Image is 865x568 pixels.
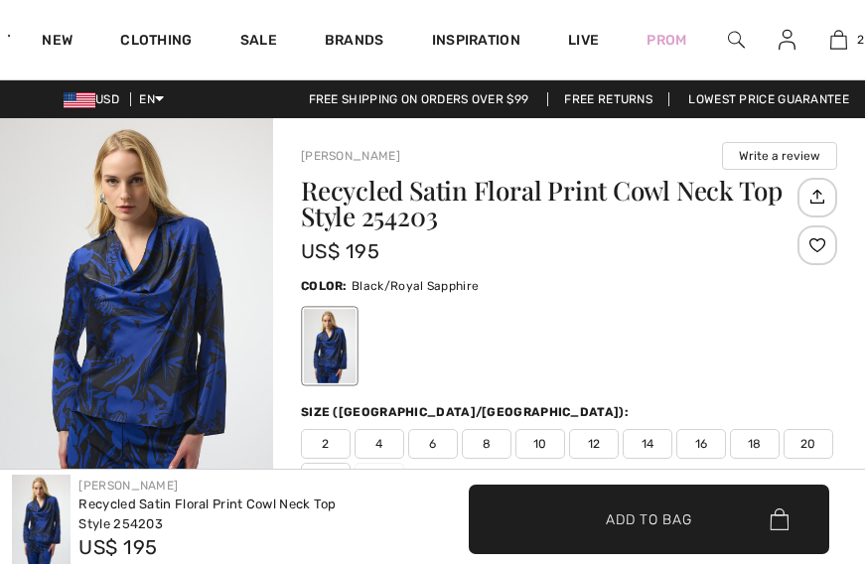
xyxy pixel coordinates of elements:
[469,485,830,554] button: Add to Bag
[301,149,400,163] a: [PERSON_NAME]
[784,429,833,459] span: 20
[293,92,545,106] a: Free shipping on orders over $99
[515,429,565,459] span: 10
[408,429,458,459] span: 6
[78,479,178,493] a: [PERSON_NAME]
[730,429,780,459] span: 18
[770,508,789,530] img: Bag.svg
[301,178,793,229] h1: Recycled Satin Floral Print Cowl Neck Top Style 254203
[301,239,379,263] span: US$ 195
[352,279,479,293] span: Black/Royal Sapphire
[676,429,726,459] span: 16
[240,32,277,53] a: Sale
[301,429,351,459] span: 2
[355,463,404,493] span: 24
[800,180,833,213] img: Share
[355,429,404,459] span: 4
[432,32,520,53] span: Inspiration
[830,28,847,52] img: My Bag
[647,30,686,51] a: Prom
[301,403,633,421] div: Size ([GEOGRAPHIC_DATA]/[GEOGRAPHIC_DATA]):
[857,31,864,49] span: 2
[64,92,127,106] span: USD
[304,309,356,383] div: Black/Royal Sapphire
[722,142,837,170] button: Write a review
[813,28,864,52] a: 2
[462,429,511,459] span: 8
[779,28,795,52] img: My Info
[42,32,72,53] a: New
[325,32,384,53] a: Brands
[78,535,157,559] span: US$ 195
[623,429,672,459] span: 14
[12,475,71,564] img: Recycled Satin Floral Print Cowl Neck Top Style 254203
[8,16,10,56] img: 1ère Avenue
[569,429,619,459] span: 12
[606,508,691,529] span: Add to Bag
[139,92,164,106] span: EN
[763,28,811,53] a: Sign In
[547,92,669,106] a: Free Returns
[672,92,865,106] a: Lowest Price Guarantee
[64,92,95,108] img: US Dollar
[568,30,599,51] a: Live
[728,28,745,52] img: search the website
[78,495,420,533] div: Recycled Satin Floral Print Cowl Neck Top Style 254203
[120,32,192,53] a: Clothing
[301,463,351,493] span: 22
[301,279,348,293] span: Color:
